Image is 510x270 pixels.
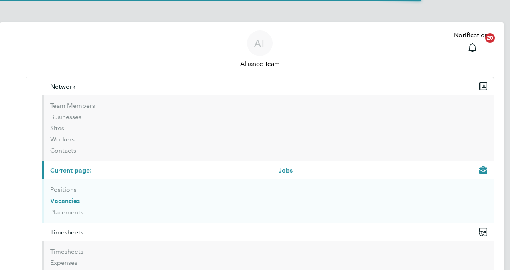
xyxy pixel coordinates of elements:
a: Positions [50,186,77,193]
span: Notifications [454,30,491,40]
a: Expenses [50,259,77,266]
a: Businesses [50,113,81,121]
a: Notifications20 [454,30,491,56]
a: Contacts [50,147,76,154]
span: Network [50,83,75,90]
a: Team Members [50,102,95,109]
button: Timesheets [42,223,494,241]
button: Current page:Jobs [42,161,494,179]
button: Network [42,77,494,95]
a: Sites [50,124,64,132]
div: Current page:Jobs [42,179,494,223]
a: Vacancies [50,197,80,205]
span: Jobs [279,167,293,174]
a: ATAlliance Team [26,30,494,69]
a: Placements [50,208,83,216]
span: Timesheets [50,228,83,236]
a: Workers [50,135,75,143]
span: Current page: [50,167,92,174]
span: 20 [485,33,495,43]
span: Alliance Team [26,59,494,69]
span: AT [254,38,266,48]
a: Timesheets [50,248,83,255]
